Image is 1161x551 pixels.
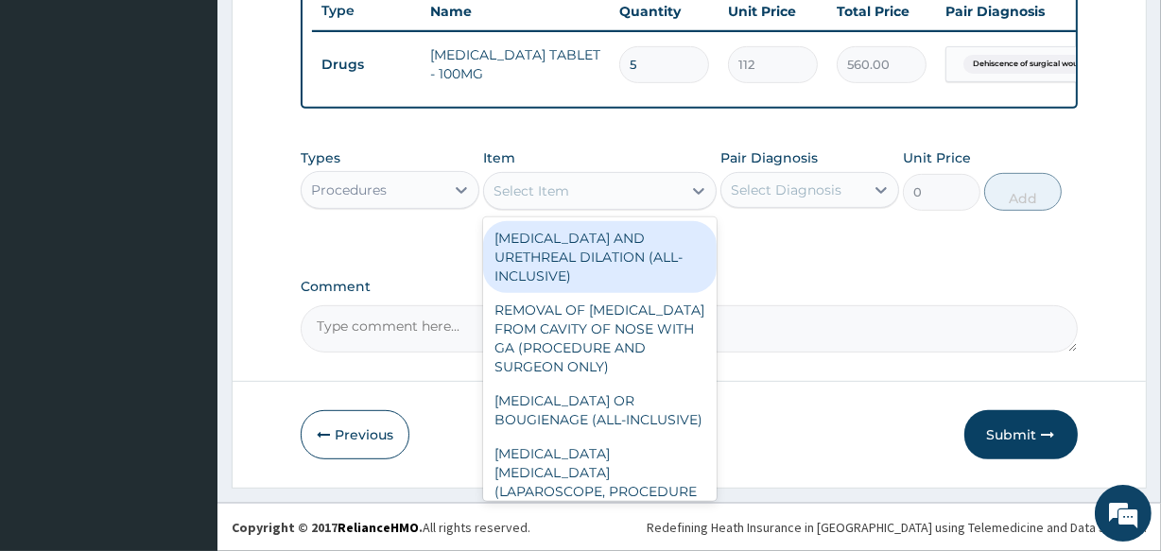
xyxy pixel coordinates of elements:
label: Types [301,150,340,166]
a: RelianceHMO [338,519,419,536]
div: [MEDICAL_DATA] [MEDICAL_DATA] (LAPAROSCOPE, PROCEDURE AND SURGEON ONLY) [483,437,716,527]
div: REMOVAL OF [MEDICAL_DATA] FROM CAVITY OF NOSE WITH GA (PROCEDURE AND SURGEON ONLY) [483,293,716,384]
button: Submit [964,410,1078,459]
div: Procedures [311,181,387,199]
span: Dehiscence of surgical wound [963,55,1098,74]
label: Item [483,148,515,167]
button: Previous [301,410,409,459]
td: [MEDICAL_DATA] TABLET - 100MG [421,36,610,93]
div: [MEDICAL_DATA] OR BOUGIENAGE (ALL-INCLUSIVE) [483,384,716,437]
div: Select Diagnosis [731,181,841,199]
div: Minimize live chat window [310,9,355,55]
label: Unit Price [903,148,971,167]
div: Select Item [494,181,569,200]
strong: Copyright © 2017 . [232,519,423,536]
label: Comment [301,279,1077,295]
textarea: Type your message and hit 'Enter' [9,358,360,424]
img: d_794563401_company_1708531726252_794563401 [35,95,77,142]
div: Chat with us now [98,106,318,130]
div: [MEDICAL_DATA] AND URETHREAL DILATION (ALL-INCLUSIVE) [483,221,716,293]
label: Pair Diagnosis [720,148,818,167]
span: We're online! [110,159,261,350]
button: Add [984,173,1062,211]
td: Drugs [312,47,421,82]
div: Redefining Heath Insurance in [GEOGRAPHIC_DATA] using Telemedicine and Data Science! [647,518,1147,537]
footer: All rights reserved. [217,503,1161,551]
